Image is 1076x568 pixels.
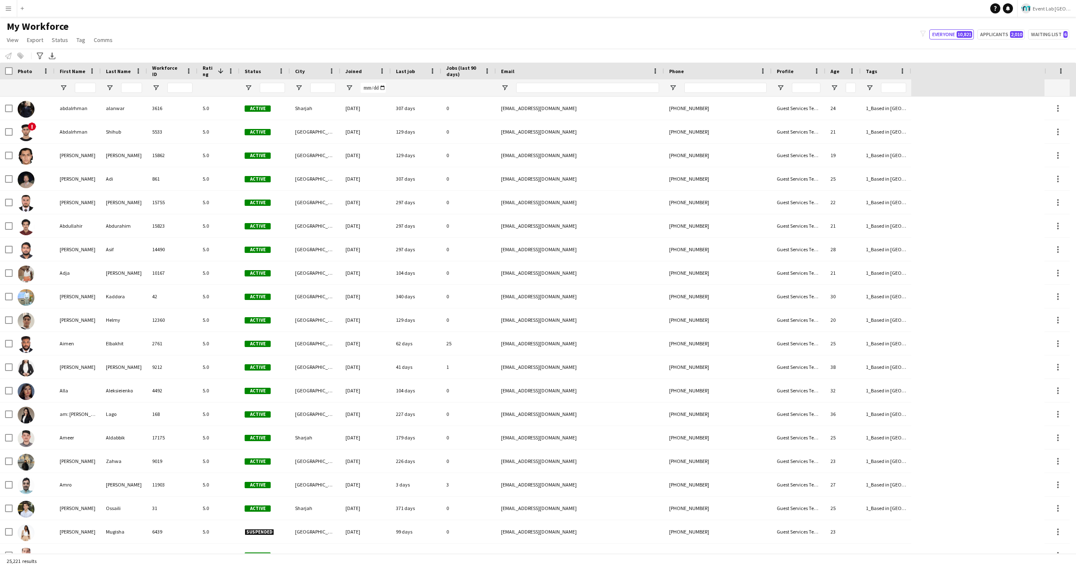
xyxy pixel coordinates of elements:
[18,336,34,353] img: Aimen Elbakhit
[496,167,664,190] div: [EMAIL_ADDRESS][DOMAIN_NAME]
[1063,31,1068,38] span: 6
[295,84,303,92] button: Open Filter Menu
[772,167,825,190] div: Guest Services Team
[198,120,240,143] div: 5.0
[290,450,340,473] div: [GEOGRAPHIC_DATA]
[147,426,198,449] div: 17175
[792,83,820,93] input: Profile Filter Input
[167,83,193,93] input: Workforce ID Filter Input
[55,261,101,284] div: Adja
[55,473,101,496] div: Amro
[147,167,198,190] div: 861
[441,144,496,167] div: 0
[290,238,340,261] div: [GEOGRAPHIC_DATA]
[101,520,147,543] div: Mugisha
[391,426,441,449] div: 179 days
[340,214,391,237] div: [DATE]
[772,144,825,167] div: Guest Services Team
[772,379,825,402] div: Guest Services Team
[101,214,147,237] div: Abdurahim
[391,379,441,402] div: 104 days
[18,218,34,235] img: Abdullahir Abdurahim
[772,450,825,473] div: Guest Services Team
[391,191,441,214] div: 297 days
[340,120,391,143] div: [DATE]
[147,238,198,261] div: 14490
[664,214,772,237] div: [PHONE_NUMBER]
[825,379,861,402] div: 32
[7,36,18,44] span: View
[35,51,45,61] app-action-btn: Advanced filters
[861,97,911,120] div: 1_Based in [GEOGRAPHIC_DATA]/[GEOGRAPHIC_DATA]/Ajman, 2_English Level = 2/3 Good
[340,402,391,426] div: [DATE]
[772,285,825,308] div: Guest Services Team
[198,238,240,261] div: 5.0
[340,355,391,379] div: [DATE]
[977,29,1025,39] button: Applicants2,010
[664,355,772,379] div: [PHONE_NUMBER]
[391,308,441,331] div: 129 days
[101,332,147,355] div: Elbakhit
[76,36,85,44] span: Tag
[198,426,240,449] div: 5.0
[441,120,496,143] div: 0
[496,285,664,308] div: [EMAIL_ADDRESS][DOMAIN_NAME]
[825,426,861,449] div: 25
[496,450,664,473] div: [EMAIL_ADDRESS][DOMAIN_NAME]
[441,238,496,261] div: 0
[290,379,340,402] div: [GEOGRAPHIC_DATA]
[198,97,240,120] div: 5.0
[772,238,825,261] div: Guest Services Team
[361,83,386,93] input: Joined Filter Input
[501,84,509,92] button: Open Filter Menu
[198,144,240,167] div: 5.0
[866,84,873,92] button: Open Filter Menu
[496,497,664,520] div: [EMAIL_ADDRESS][DOMAIN_NAME]
[825,308,861,331] div: 20
[90,34,116,45] a: Comms
[18,477,34,494] img: Amro Mohamed
[825,191,861,214] div: 22
[121,83,142,93] input: Last Name Filter Input
[664,450,772,473] div: [PHONE_NUMBER]
[18,101,34,118] img: abdalrhman alanwar
[18,242,34,259] img: Adil Imran Asif
[101,426,147,449] div: Aldabbik
[441,97,496,120] div: 0
[18,360,34,376] img: Akbari Parker
[772,97,825,120] div: Guest Services Team
[664,261,772,284] div: [PHONE_NUMBER]
[290,97,340,120] div: Sharjah
[391,355,441,379] div: 41 days
[1021,3,1031,13] img: Logo
[772,426,825,449] div: Guest Services Team
[52,36,68,44] span: Status
[391,450,441,473] div: 226 days
[861,120,911,143] div: 1_Based in [GEOGRAPHIC_DATA], 1_Based in [GEOGRAPHIC_DATA]/[GEOGRAPHIC_DATA]/[GEOGRAPHIC_DATA], 2...
[18,407,34,423] img: am: LARA MAE Lago
[198,285,240,308] div: 5.0
[664,308,772,331] div: [PHONE_NUMBER]
[340,144,391,167] div: [DATE]
[861,308,911,331] div: 1_Based in [GEOGRAPHIC_DATA], 2_English Level = 3/3 Excellent, 4_EA Active
[101,308,147,331] div: Helmy
[94,36,113,44] span: Comms
[147,520,198,543] div: 6439
[198,450,240,473] div: 5.0
[260,83,285,93] input: Status Filter Input
[496,120,664,143] div: [EMAIL_ADDRESS][DOMAIN_NAME]
[101,144,147,167] div: [PERSON_NAME]
[101,167,147,190] div: Adi
[391,144,441,167] div: 129 days
[825,97,861,120] div: 24
[55,332,101,355] div: Aimen
[825,473,861,496] div: 27
[101,355,147,379] div: [PERSON_NAME]
[290,520,340,543] div: [GEOGRAPHIC_DATA]
[198,402,240,426] div: 5.0
[391,97,441,120] div: 307 days
[496,473,664,496] div: [EMAIL_ADDRESS][DOMAIN_NAME]
[101,450,147,473] div: Zahwa
[198,261,240,284] div: 5.0
[147,191,198,214] div: 15755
